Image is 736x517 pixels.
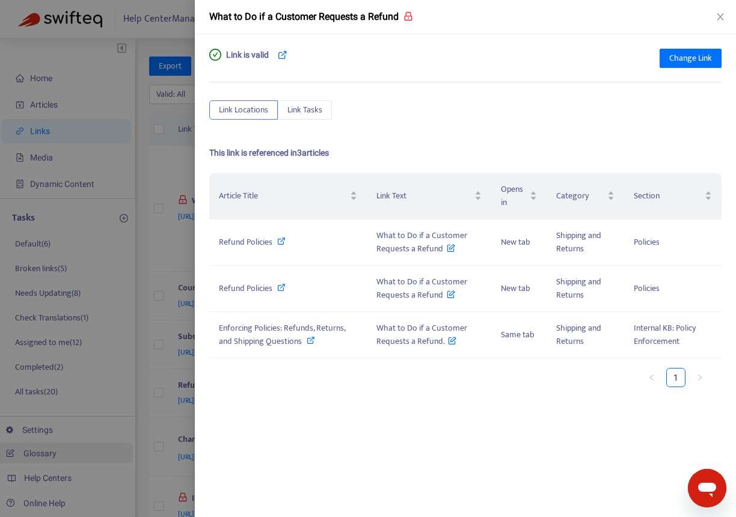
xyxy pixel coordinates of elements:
span: close [716,12,725,22]
span: Policies [634,235,660,249]
span: Same tab [501,328,535,341]
button: Change Link [660,49,722,68]
button: right [690,368,710,387]
li: Previous Page [642,368,661,387]
span: What to Do if a Customer Requests a Refund [376,228,467,255]
span: Link is valid [226,49,269,73]
span: lock [403,11,413,21]
span: Shipping and Returns [556,228,601,255]
span: check-circle [209,49,221,61]
span: New tab [501,281,530,295]
iframe: Button to launch messaging window [688,469,726,507]
span: This link is referenced in 3 articles [209,148,329,158]
span: What to Do if a Customer Requests a Refund [209,11,399,22]
span: What to Do if a Customer Requests a Refund. [376,321,467,348]
th: Article Title [209,173,367,219]
span: Shipping and Returns [556,321,601,348]
span: New tab [501,235,530,249]
span: Shipping and Returns [556,275,601,302]
span: Category [556,189,605,203]
th: Section [624,173,722,219]
li: Next Page [690,368,710,387]
span: Policies [634,281,660,295]
button: Link Tasks [278,100,332,120]
span: Change Link [669,52,712,65]
th: Opens in [491,173,547,219]
button: Link Locations [209,100,278,120]
span: right [696,374,704,381]
span: What to Do if a Customer Requests a Refund [376,275,467,302]
span: Link Text [376,189,472,203]
span: Link Tasks [287,103,322,117]
span: Opens in [501,183,527,209]
span: Internal KB: Policy Enforcement [634,321,696,348]
span: left [648,374,655,381]
span: Enforcing Policies: Refunds, Returns, and Shipping Questions [219,321,345,348]
a: 1 [667,369,685,387]
li: 1 [666,368,685,387]
th: Category [547,173,624,219]
button: left [642,368,661,387]
span: Refund Policies [219,235,272,249]
span: Section [634,189,702,203]
button: Close [712,11,729,23]
span: Refund Policies [219,281,272,295]
span: Article Title [219,189,348,203]
th: Link Text [367,173,491,219]
span: Link Locations [219,103,268,117]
